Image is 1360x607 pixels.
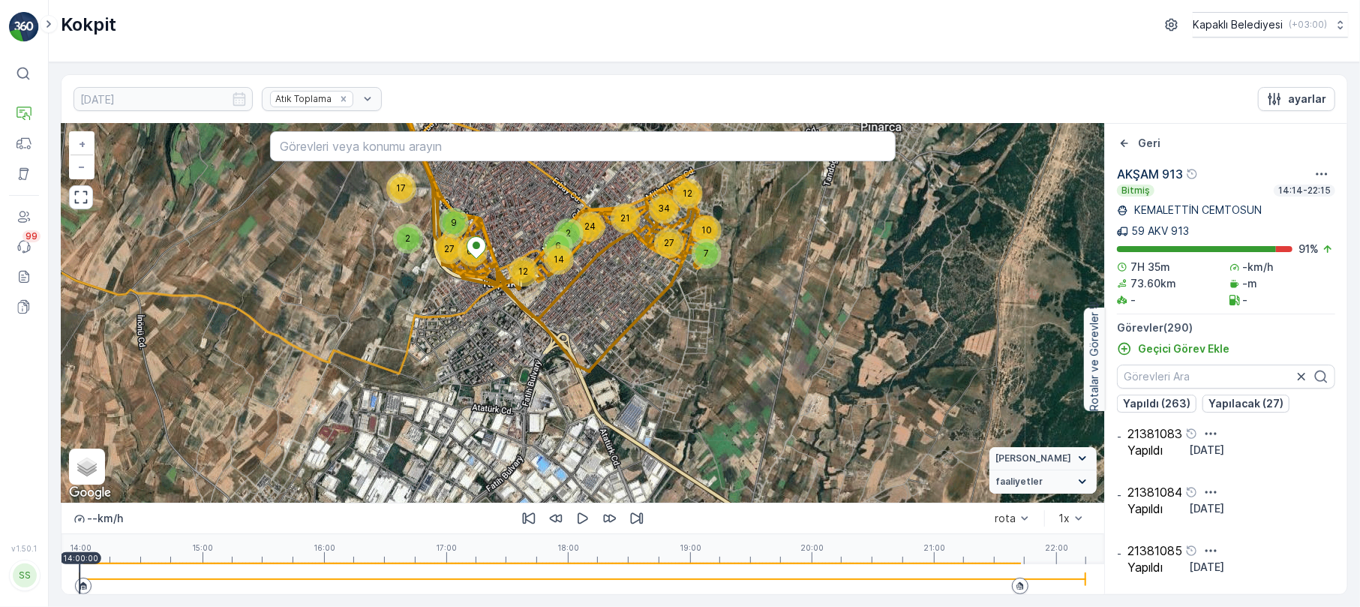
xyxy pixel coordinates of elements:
[923,543,945,552] p: 21:00
[544,245,574,275] div: 14
[451,217,457,228] span: 9
[1058,512,1070,524] div: 1x
[995,476,1043,488] span: faaliyetler
[692,239,722,269] div: 7
[1117,320,1335,335] p: Görevler ( 290 )
[63,554,98,563] p: 14:00:00
[683,188,692,199] span: 12
[692,215,722,245] div: 10
[9,544,39,553] span: v 1.50.1
[458,236,488,266] div: 65
[1243,293,1248,308] p: -
[79,160,86,173] span: −
[1120,185,1151,197] p: Bitmiş
[74,87,253,111] input: dd/mm/yyyy
[1131,224,1189,239] p: 59 AKV 913
[439,208,469,238] div: 9
[1185,428,1197,440] div: Yardım Araç İkonu
[70,543,92,552] p: 14:00
[1288,92,1326,107] p: ayarlar
[554,218,584,248] div: 2
[989,470,1097,494] summary: faaliyetler
[1117,395,1196,413] button: Yapıldı (263)
[673,179,703,209] div: 12
[509,257,539,287] div: 12
[1186,168,1198,180] div: Yardım Araç İkonu
[1138,136,1160,151] p: Geri
[611,203,641,233] div: 21
[1123,396,1190,411] p: Yapıldı (263)
[584,221,596,232] span: 24
[1045,543,1068,552] p: 22:00
[1289,19,1327,31] p: ( +03:00 )
[13,563,37,587] div: SS
[800,543,824,552] p: 20:00
[989,447,1097,470] summary: [PERSON_NAME]
[434,234,464,264] div: 27
[1298,242,1319,257] p: 91 %
[557,543,579,552] p: 18:00
[995,452,1071,464] span: [PERSON_NAME]
[1185,545,1197,557] div: Yardım Araç İkonu
[1193,17,1283,32] p: Kapaklı Belediyesi
[1131,203,1262,218] p: KEMALETTİN CEMTOSUN
[1127,544,1182,557] p: 21381085
[566,227,571,239] span: 2
[1117,365,1335,389] input: Görevleri Ara
[1185,486,1197,498] div: Yardım Araç İkonu
[71,155,93,178] a: Uzaklaştır
[26,230,38,242] p: 99
[704,248,709,259] span: 7
[1130,260,1170,275] p: 7H 35m
[1243,260,1274,275] p: -km/h
[995,512,1016,524] div: rota
[393,224,423,254] div: 2
[1189,443,1224,458] p: [DATE]
[71,450,104,483] a: Layers
[9,232,39,262] a: 99
[575,212,605,242] div: 24
[192,543,213,552] p: 15:00
[444,243,455,254] span: 27
[543,231,573,261] div: 6
[1258,87,1335,111] button: ayarlar
[405,233,410,244] span: 2
[658,203,670,214] span: 34
[1138,341,1229,356] p: Geçici Görev Ekle
[1189,501,1224,516] p: [DATE]
[1189,560,1224,575] p: [DATE]
[87,511,123,526] p: -- km/h
[1087,312,1102,411] p: Rotalar ve Görevler
[396,182,406,194] span: 17
[1127,560,1163,574] p: Yapıldı
[71,133,93,155] a: Yakınlaştır
[1117,165,1183,183] p: AKŞAM 913
[270,131,896,161] input: Görevleri veya konumu arayın
[555,240,561,251] span: 6
[654,228,684,258] div: 27
[1127,502,1163,515] p: Yapıldı
[1117,548,1121,560] p: -
[436,543,457,552] p: 17:00
[1117,136,1160,151] a: Geri
[1130,276,1176,291] p: 73.60km
[680,543,701,552] p: 19:00
[664,237,674,248] span: 27
[1117,489,1121,501] p: -
[79,137,86,150] span: +
[61,13,116,37] p: Kokpit
[386,173,416,203] div: 17
[554,254,564,265] span: 14
[1277,185,1332,197] p: 14:14-22:15
[620,212,630,224] span: 21
[1127,485,1182,499] p: 21381084
[1127,443,1163,457] p: Yapıldı
[9,12,39,42] img: logo
[65,483,115,503] a: Bu bölgeyi Google Haritalar'da açın (yeni pencerede açılır)
[314,543,335,552] p: 16:00
[1208,396,1283,411] p: Yapılacak (27)
[1127,427,1182,440] p: 21381083
[649,194,679,224] div: 34
[1243,276,1258,291] p: -m
[701,224,712,236] span: 10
